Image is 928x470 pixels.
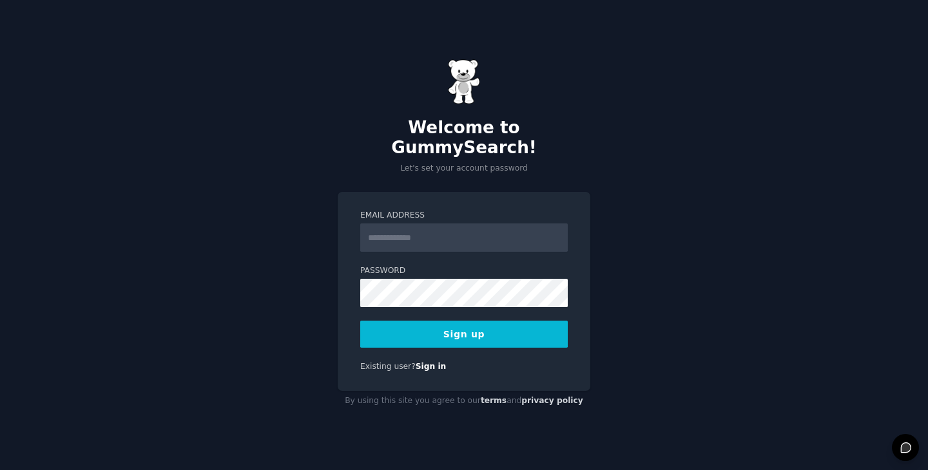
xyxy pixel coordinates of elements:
[360,362,416,371] span: Existing user?
[338,118,590,158] h2: Welcome to GummySearch!
[448,59,480,104] img: Gummy Bear
[338,163,590,174] p: Let's set your account password
[416,362,447,371] a: Sign in
[360,321,568,348] button: Sign up
[521,396,583,405] a: privacy policy
[360,265,568,277] label: Password
[360,210,568,221] label: Email Address
[338,391,590,411] div: By using this site you agree to our and
[481,396,507,405] a: terms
